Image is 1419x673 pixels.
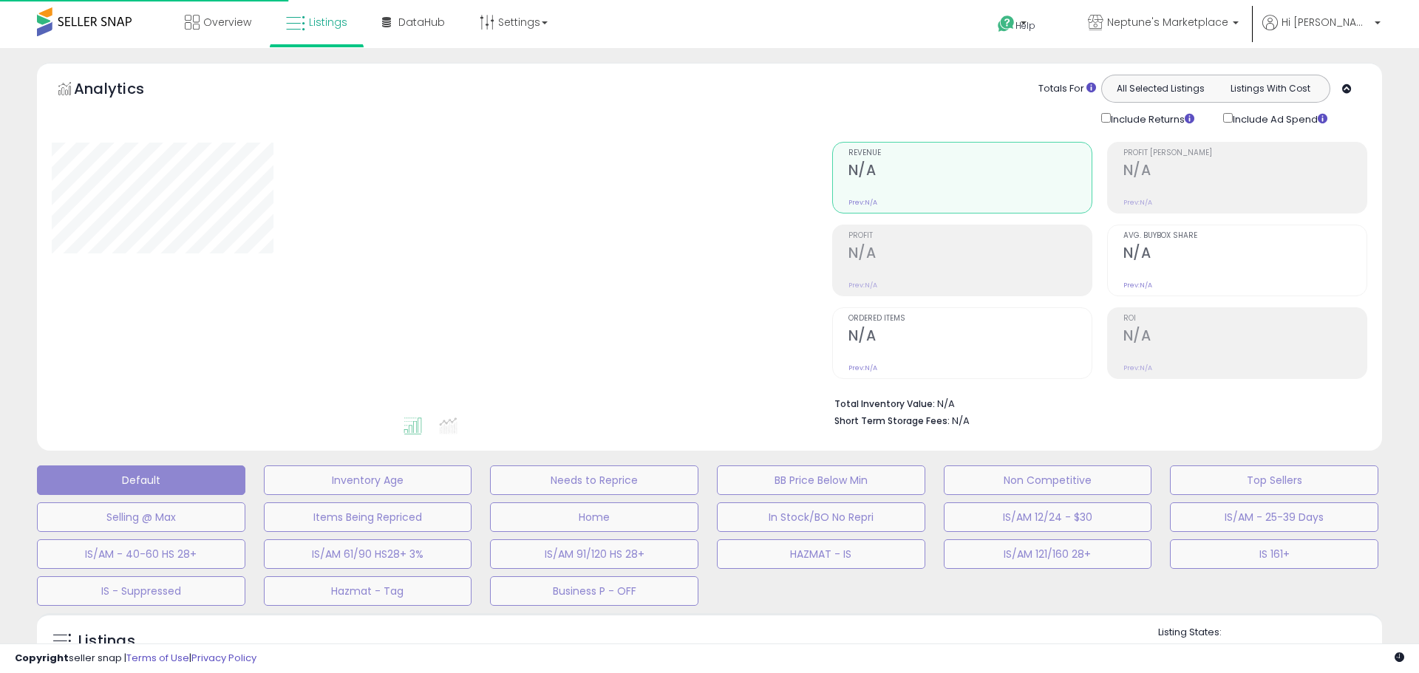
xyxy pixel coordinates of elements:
small: Prev: N/A [1123,198,1152,207]
button: IS 161+ [1170,539,1378,569]
h2: N/A [848,327,1092,347]
span: Profit [848,232,1092,240]
button: HAZMAT - IS [717,539,925,569]
button: Items Being Repriced [264,502,472,532]
b: Short Term Storage Fees: [834,414,950,427]
span: Avg. Buybox Share [1123,232,1367,240]
button: BB Price Below Min [717,465,925,495]
small: Prev: N/A [1123,363,1152,372]
button: Home [490,502,698,532]
span: Profit [PERSON_NAME] [1123,149,1367,157]
div: Include Returns [1090,110,1212,127]
button: All Selected Listings [1106,79,1216,98]
button: Inventory Age [264,465,472,495]
small: Prev: N/A [848,363,877,372]
small: Prev: N/A [848,198,877,207]
h2: N/A [1123,327,1367,347]
button: Needs to Reprice [490,465,698,495]
span: ROI [1123,315,1367,323]
b: Total Inventory Value: [834,397,935,410]
span: DataHub [398,15,445,30]
i: Get Help [997,15,1015,33]
button: IS/AM - 25-39 Days [1170,502,1378,532]
h2: N/A [848,162,1092,182]
h2: N/A [1123,162,1367,182]
button: Top Sellers [1170,465,1378,495]
button: Business P - OFF [490,576,698,606]
span: Revenue [848,149,1092,157]
button: IS/AM - 40-60 HS 28+ [37,539,245,569]
button: Hazmat - Tag [264,576,472,606]
div: Include Ad Spend [1212,110,1351,127]
span: Neptune's Marketplace [1107,15,1228,30]
button: Default [37,465,245,495]
button: IS/AM 61/90 HS28+ 3% [264,539,472,569]
li: N/A [834,394,1356,411]
a: Help [986,4,1064,48]
button: Selling @ Max [37,502,245,532]
button: In Stock/BO No Repri [717,502,925,532]
h5: Analytics [74,78,173,103]
button: IS - Suppressed [37,576,245,606]
small: Prev: N/A [1123,281,1152,290]
span: Listings [309,15,347,30]
div: Totals For [1038,82,1096,96]
button: IS/AM 121/160 28+ [944,539,1152,569]
small: Prev: N/A [848,281,877,290]
span: Hi [PERSON_NAME] [1282,15,1370,30]
span: Ordered Items [848,315,1092,323]
span: Overview [203,15,251,30]
button: IS/AM 91/120 HS 28+ [490,539,698,569]
span: N/A [952,414,970,428]
a: Hi [PERSON_NAME] [1262,15,1381,48]
h2: N/A [848,245,1092,264]
button: IS/AM 12/24 - $30 [944,502,1152,532]
strong: Copyright [15,651,69,665]
div: seller snap | | [15,652,256,666]
button: Listings With Cost [1215,79,1325,98]
button: Non Competitive [944,465,1152,495]
h2: N/A [1123,245,1367,264]
span: Help [1015,19,1035,32]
